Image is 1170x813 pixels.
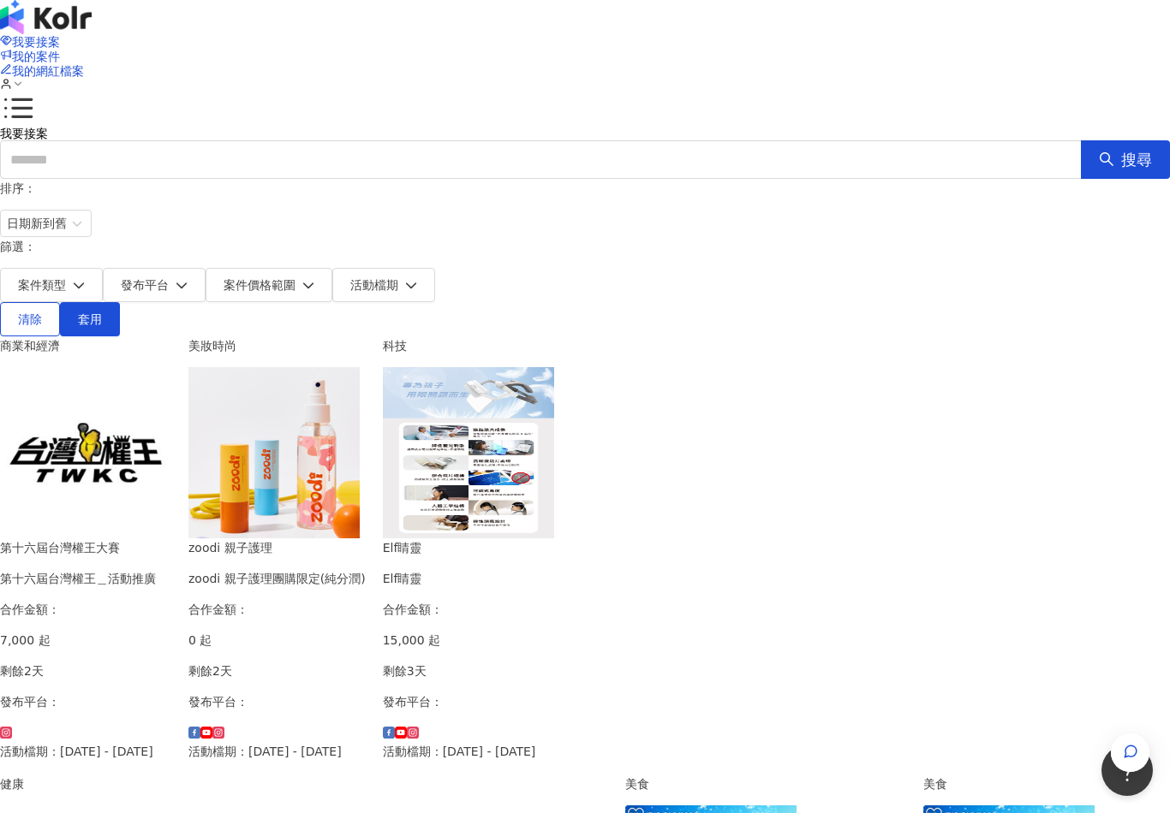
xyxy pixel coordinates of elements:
[12,64,84,78] span: 我的網紅檔案
[188,538,366,557] div: zoodi 親子護理
[60,302,120,336] button: 套用
[12,35,60,49] span: 我要接案
[383,569,554,588] div: Elf睛靈
[188,600,366,619] p: 合作金額：
[188,662,366,680] p: 剩餘2天
[103,268,206,302] button: 發布平台
[625,774,906,793] div: 美食
[383,538,554,557] div: Elf睛靈
[188,367,360,538] img: zoodi 全系列商品
[7,211,85,236] span: 日期新到舊
[383,600,554,619] p: 合作金額：
[188,692,366,711] p: 發布平台：
[383,367,554,538] img: Elf睛靈
[1121,151,1152,169] span: 搜尋
[383,742,554,761] p: 活動檔期：[DATE] - [DATE]
[1101,745,1153,796] iframe: Help Scout Beacon - Open
[188,569,366,588] div: zoodi 親子護理團購限定(純分潤)
[383,692,554,711] p: 發布平台：
[1099,151,1114,167] span: search
[188,336,366,355] div: 美妝時尚
[78,312,102,326] span: 套用
[383,662,554,680] p: 剩餘3天
[188,631,366,650] p: 0 起
[188,742,366,761] p: 活動檔期：[DATE] - [DATE]
[350,278,398,292] span: 活動檔期
[18,312,42,326] span: 清除
[332,268,435,302] button: 活動檔期
[206,268,332,302] button: 案件價格範圍
[383,631,554,650] p: 15,000 起
[224,278,295,292] span: 案件價格範圍
[121,278,169,292] span: 發布平台
[383,336,554,355] div: 科技
[12,50,60,63] span: 我的案件
[18,278,66,292] span: 案件類型
[1081,140,1170,179] button: 搜尋
[923,774,1151,793] div: 美食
